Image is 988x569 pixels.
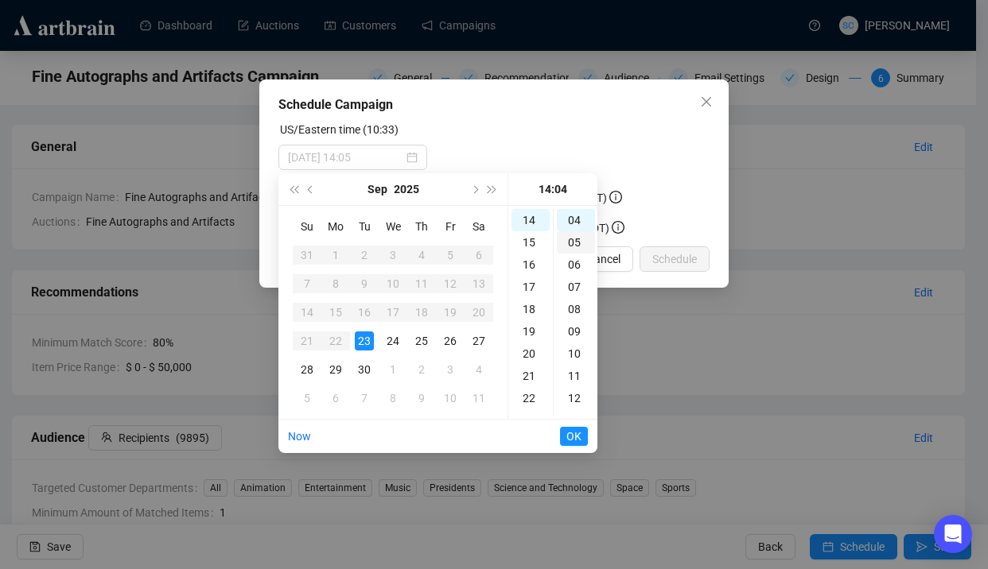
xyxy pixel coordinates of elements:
td: 2025-09-11 [407,269,436,298]
div: 25 [412,331,431,350]
div: 20 [469,303,488,322]
div: Schedule Campaign [278,95,710,114]
button: OK [560,427,588,446]
div: 10 [557,343,595,365]
div: 12 [441,274,460,293]
div: 3 [441,360,460,379]
div: 27 [469,331,488,350]
div: 5 [298,389,317,408]
div: 14 [512,209,550,231]
div: 20 [512,343,550,365]
div: 07 [557,276,595,298]
span: close [700,95,713,108]
td: 2025-09-30 [350,355,379,384]
td: 2025-09-09 [350,269,379,298]
td: 2025-09-06 [465,241,493,269]
button: Choose a year [394,173,419,205]
td: 2025-09-19 [436,298,465,327]
div: 24 [383,331,403,350]
div: 04 [557,209,595,231]
span: Cancel [587,250,620,268]
div: 18 [412,303,431,322]
td: 2025-09-21 [293,327,321,355]
div: Open Intercom Messenger [934,515,972,553]
div: 15 [326,303,345,322]
td: 2025-09-12 [436,269,465,298]
div: 30 [355,360,374,379]
button: Previous month (PageUp) [302,173,320,205]
td: 2025-10-06 [321,384,350,412]
td: 2025-09-29 [321,355,350,384]
label: US/Eastern time (10:33) [280,123,399,136]
button: Next year (Control + right) [484,173,501,205]
th: Fr [436,212,465,241]
td: 2025-10-11 [465,384,493,412]
td: 2025-09-17 [379,298,407,327]
td: 2025-09-22 [321,327,350,355]
td: 2025-10-10 [436,384,465,412]
div: 19 [441,303,460,322]
button: Schedule [640,246,710,272]
div: 14:04 [515,173,591,205]
td: 2025-09-10 [379,269,407,298]
span: info-circle [609,191,622,203]
div: 16 [512,254,550,276]
div: 21 [298,331,317,350]
div: 28 [298,360,317,379]
td: 2025-09-27 [465,327,493,355]
div: 8 [383,389,403,408]
td: 2025-09-03 [379,241,407,269]
td: 2025-09-14 [293,298,321,327]
div: 22 [512,387,550,409]
th: Su [293,212,321,241]
th: Sa [465,212,493,241]
div: 15 [512,231,550,254]
div: 9 [412,389,431,408]
div: 1 [326,246,345,265]
div: 8 [326,274,345,293]
th: Tu [350,212,379,241]
td: 2025-09-20 [465,298,493,327]
span: OK [566,421,582,451]
div: 4 [469,360,488,379]
div: 21 [512,365,550,387]
td: 2025-09-26 [436,327,465,355]
div: 11 [469,389,488,408]
th: Mo [321,212,350,241]
div: 26 [441,331,460,350]
div: 3 [383,246,403,265]
span: info-circle [612,221,624,234]
div: 29 [326,360,345,379]
td: 2025-10-03 [436,355,465,384]
div: 13 [557,409,595,432]
div: 14 [298,303,317,322]
div: 13 [469,274,488,293]
th: We [379,212,407,241]
div: 17 [512,276,550,298]
td: 2025-09-16 [350,298,379,327]
button: Next month (PageDown) [465,173,483,205]
div: 17 [383,303,403,322]
div: 5 [441,246,460,265]
div: 08 [557,298,595,320]
td: 2025-10-02 [407,355,436,384]
div: 2 [355,246,374,265]
button: Cancel [574,246,633,272]
td: 2025-09-13 [465,269,493,298]
button: Choose a month [368,173,387,205]
td: 2025-10-08 [379,384,407,412]
div: 22 [326,331,345,350]
div: 7 [298,274,317,293]
div: 12 [557,387,595,409]
button: Last year (Control + left) [285,173,302,205]
td: 2025-09-23 [350,327,379,355]
div: 4 [412,246,431,265]
div: 1 [383,360,403,379]
td: 2025-08-31 [293,241,321,269]
td: 2025-09-08 [321,269,350,298]
td: 2025-09-07 [293,269,321,298]
div: 09 [557,320,595,343]
div: 18 [512,298,550,320]
td: 2025-10-09 [407,384,436,412]
input: Select date [288,149,403,166]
